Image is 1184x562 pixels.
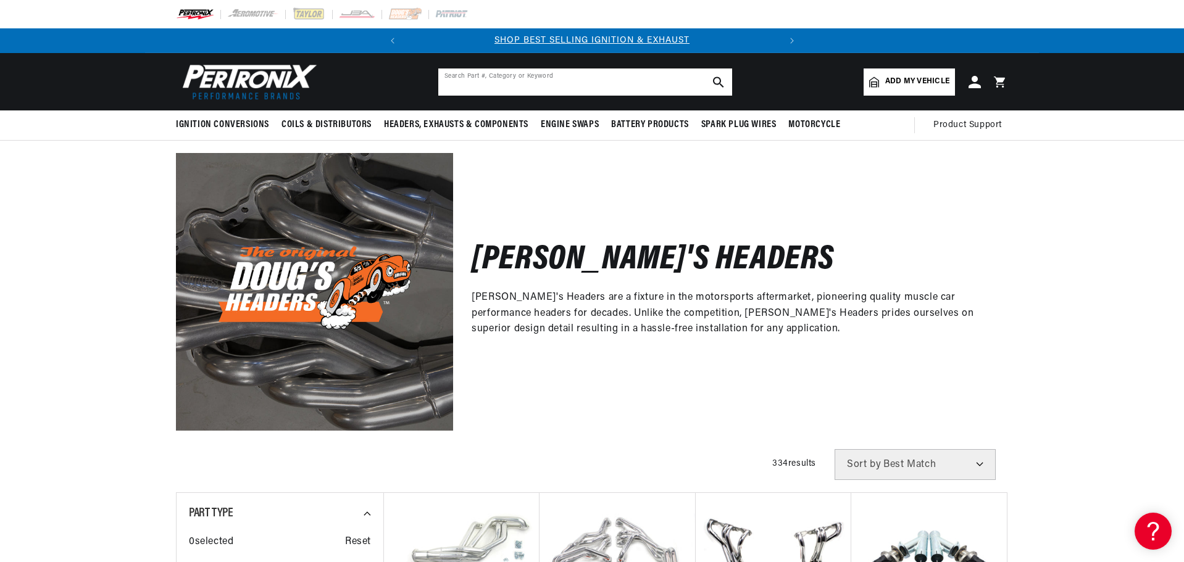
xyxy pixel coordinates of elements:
summary: Battery Products [605,110,695,139]
button: Translation missing: en.sections.announcements.previous_announcement [380,28,405,53]
summary: Coils & Distributors [275,110,378,139]
button: search button [705,68,732,96]
summary: Motorcycle [782,110,846,139]
span: 0 selected [189,534,233,550]
h2: [PERSON_NAME]'s Headers [472,246,835,275]
span: Part Type [189,507,233,519]
div: 1 of 2 [405,34,780,48]
span: Sort by [847,460,881,469]
a: SHOP BEST SELLING IGNITION & EXHAUST [494,36,690,45]
span: Product Support [933,118,1002,132]
span: Add my vehicle [885,76,949,88]
p: [PERSON_NAME]'s Headers are a fixture in the motorsports aftermarket, pioneering quality muscle c... [472,290,990,337]
button: Translation missing: en.sections.announcements.next_announcement [780,28,804,53]
slideshow-component: Translation missing: en.sections.announcements.announcement_bar [145,28,1039,53]
summary: Product Support [933,110,1008,140]
div: Announcement [405,34,780,48]
summary: Spark Plug Wires [695,110,783,139]
summary: Headers, Exhausts & Components [378,110,535,139]
span: Engine Swaps [541,118,599,131]
span: Spark Plug Wires [701,118,777,131]
input: Search Part #, Category or Keyword [438,68,732,96]
img: Pertronix [176,60,318,103]
img: Doug's Headers [176,153,453,430]
span: Motorcycle [788,118,840,131]
summary: Engine Swaps [535,110,605,139]
span: 334 results [772,459,816,468]
select: Sort by [835,449,996,480]
a: Add my vehicle [864,68,955,96]
summary: Ignition Conversions [176,110,275,139]
span: Ignition Conversions [176,118,269,131]
span: Reset [345,534,371,550]
span: Headers, Exhausts & Components [384,118,528,131]
span: Coils & Distributors [281,118,372,131]
span: Battery Products [611,118,689,131]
